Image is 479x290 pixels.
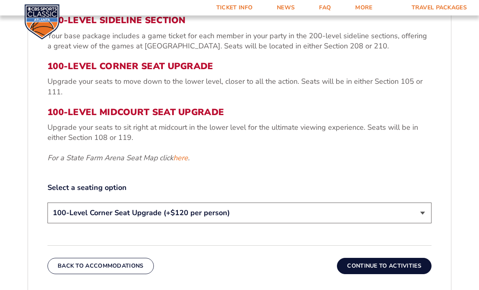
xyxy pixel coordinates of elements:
[47,61,432,72] h3: 100-Level Corner Seat Upgrade
[47,122,432,143] p: Upgrade your seats to sit right at midcourt in the lower level for the ultimate viewing experienc...
[24,4,60,39] img: CBS Sports Classic
[47,31,432,51] p: Your base package includes a game ticket for each member in your party in the 200-level sideline ...
[47,258,154,274] button: Back To Accommodations
[47,15,432,26] h3: 200-Level Sideline Section
[47,107,432,118] h3: 100-Level Midcourt Seat Upgrade
[47,153,190,163] em: For a State Farm Arena Seat Map click .
[173,153,188,163] a: here
[47,76,432,97] p: Upgrade your seats to move down to the lower level, closer to all the action. Seats will be in ei...
[47,183,432,193] label: Select a seating option
[337,258,432,274] button: Continue To Activities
